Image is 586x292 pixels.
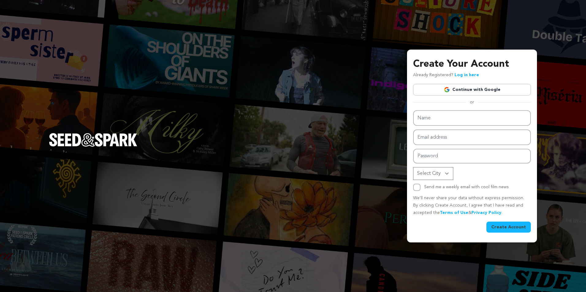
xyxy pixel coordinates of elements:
[486,222,531,233] button: Create Account
[413,110,531,126] input: Name
[413,57,531,72] h3: Create Your Account
[49,133,137,159] a: Seed&Spark Homepage
[413,84,531,95] a: Continue with Google
[413,129,531,145] input: Email address
[455,73,479,77] a: Log in here
[444,87,450,93] img: Google logo
[440,211,468,215] a: Terms of Use
[413,149,531,164] input: Password
[466,99,478,105] span: or
[471,211,501,215] a: Privacy Policy
[424,185,509,189] label: Send me a weekly email with cool film news
[413,72,479,79] p: Already Registered?
[49,133,137,147] img: Seed&Spark Logo
[413,195,531,216] p: We’ll never share your data without express permission. By clicking Create Account, I agree that ...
